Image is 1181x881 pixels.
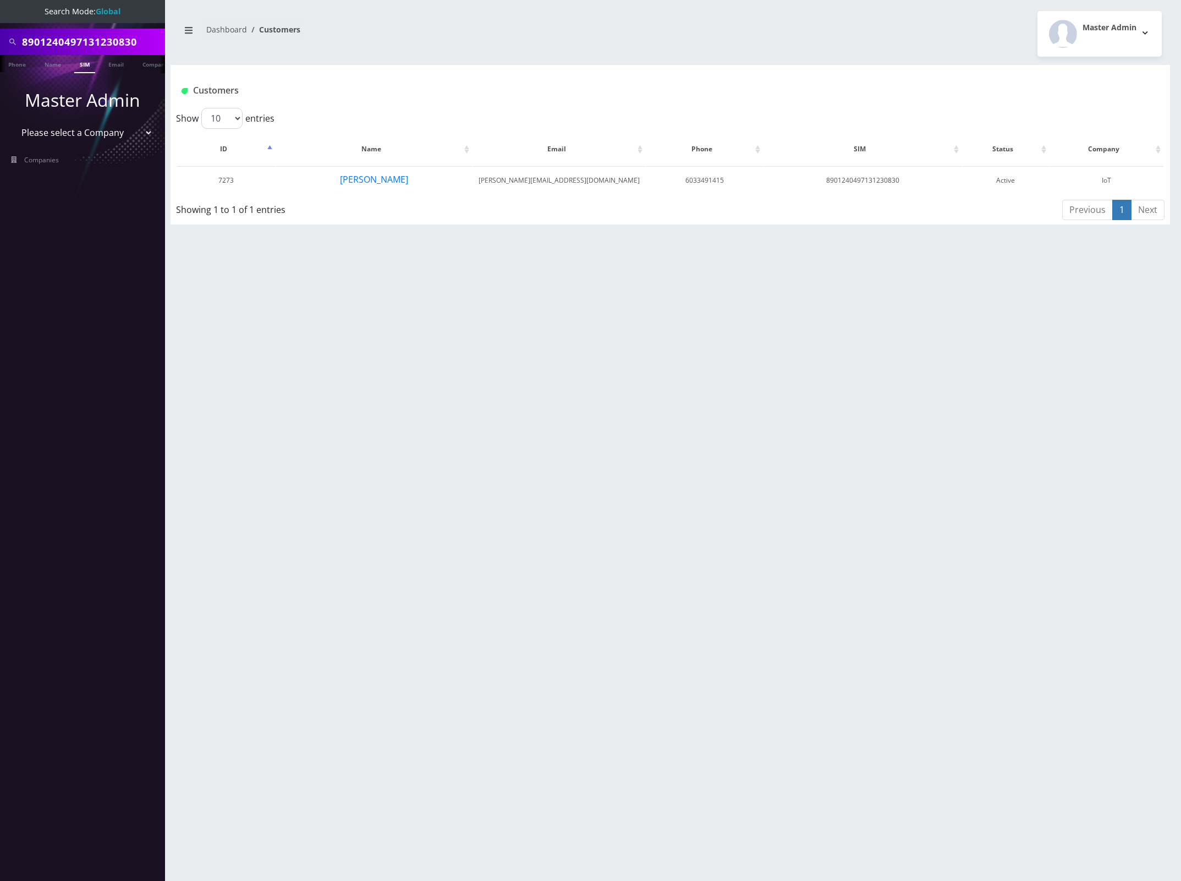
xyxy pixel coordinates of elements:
select: Showentries [201,108,243,129]
h1: Customers [182,85,993,96]
a: 1 [1112,200,1131,220]
a: Company [137,55,174,72]
td: [PERSON_NAME][EMAIL_ADDRESS][DOMAIN_NAME] [473,166,645,194]
input: Search All Companies [22,31,162,52]
div: Showing 1 to 1 of 1 entries [176,199,580,216]
td: 6033491415 [646,166,763,194]
a: SIM [74,55,95,73]
h2: Master Admin [1083,23,1136,32]
label: Show entries [176,108,274,129]
nav: breadcrumb [179,18,662,50]
button: [PERSON_NAME] [339,172,409,187]
td: IoT [1050,166,1163,194]
a: Dashboard [206,24,247,35]
span: Companies [24,155,59,165]
a: Next [1131,200,1164,220]
a: Email [103,55,129,72]
td: Active [963,166,1049,194]
a: Phone [3,55,31,72]
th: Phone: activate to sort column ascending [646,133,763,165]
td: 7273 [177,166,275,194]
th: Name: activate to sort column ascending [276,133,472,165]
a: Previous [1062,200,1113,220]
th: ID: activate to sort column descending [177,133,275,165]
th: Email: activate to sort column ascending [473,133,645,165]
strong: Global [96,6,120,17]
button: Master Admin [1037,11,1162,57]
a: Name [39,55,67,72]
th: SIM: activate to sort column ascending [764,133,962,165]
li: Customers [247,24,300,35]
td: 8901240497131230830 [764,166,962,194]
th: Status: activate to sort column ascending [963,133,1049,165]
span: Search Mode: [45,6,120,17]
th: Company: activate to sort column ascending [1050,133,1163,165]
